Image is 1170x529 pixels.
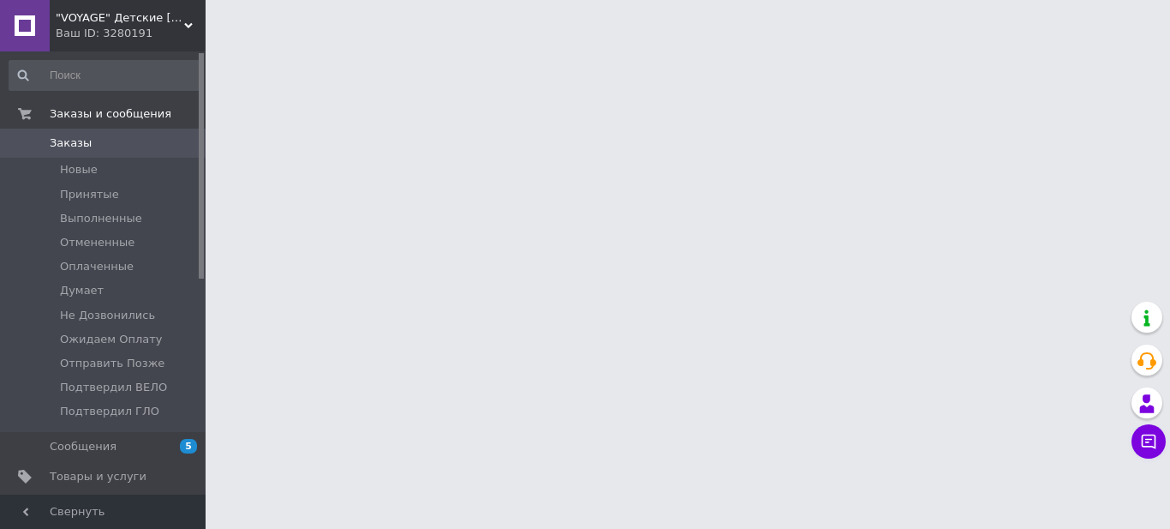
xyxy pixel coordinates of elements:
span: Думает [60,283,104,298]
input: Поиск [9,60,202,91]
div: Ваш ID: 3280191 [56,26,206,41]
span: Заказы [50,135,92,151]
span: Принятые [60,187,119,202]
span: Товары и услуги [50,469,146,484]
span: "VOYAGE" Детские Коляски И Велосипеды [56,10,184,26]
span: Заказы и сообщения [50,106,171,122]
span: Сообщения [50,439,116,454]
span: Ожидаем Оплату [60,332,163,347]
span: Отмененные [60,235,134,250]
span: Новые [60,162,98,177]
span: Отправить Позже [60,356,164,371]
span: 5 [180,439,197,454]
span: Выполненные [60,211,142,226]
span: Подтвердил ГЛО [60,404,159,419]
button: Чат с покупателем [1131,424,1166,459]
span: Подтвердил ВЕЛО [60,380,167,395]
span: Оплаченные [60,259,134,274]
span: Не Дозвонились [60,308,155,323]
